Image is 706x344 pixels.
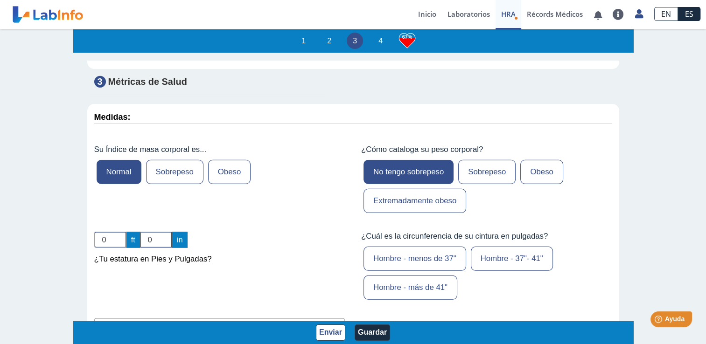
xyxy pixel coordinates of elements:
label: Sobrepeso [146,160,203,184]
a: ES [678,7,700,21]
label: ¿Cómo cataloga su peso corporal? [361,145,612,154]
label: No tengo sobrepeso [363,160,454,184]
button: Guardar [355,324,390,341]
a: EN [654,7,678,21]
button: Enviar [316,324,345,341]
label: Normal [97,160,141,184]
strong: Métricas de Salud [108,76,187,87]
li: 3 [347,33,363,49]
strong: Medidas: [94,112,131,122]
span: 3 [94,76,106,88]
label: Hombre - más de 41" [363,275,457,300]
li: 4 [372,33,389,49]
label: Su Índice de masa corporal es... [94,145,345,154]
input: Inches [140,232,172,248]
label: Obeso [208,160,251,184]
li: 1 [295,33,312,49]
h3: 67% [399,31,415,43]
iframe: Help widget launcher [623,308,696,334]
label: Sobrepeso [458,160,516,184]
label: ¿Tu estatura en Pies y Pulgadas? [94,255,212,264]
label: Hombre - 37"- 41" [471,247,553,271]
label: Hombre - menos de 37" [363,247,466,271]
label: ¿Cuál es la circunferencia de su cintura en pulgadas? [361,232,612,241]
div: ft [126,232,140,248]
label: Extremadamente obeso [363,189,466,213]
span: HRA [501,9,516,19]
label: Obeso [520,160,563,184]
div: in [172,232,187,248]
input: Feet [94,232,126,248]
li: 2 [321,33,337,49]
